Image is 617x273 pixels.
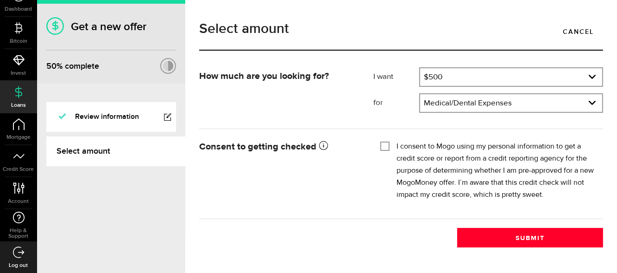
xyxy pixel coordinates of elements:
[46,61,57,71] span: 50
[420,68,602,86] a: expand select
[46,20,176,33] h1: Get a new offer
[46,102,176,132] a: Review information
[46,136,185,166] a: Select amount
[46,58,99,75] div: % complete
[199,142,328,151] strong: Consent to getting checked
[397,141,596,201] label: I consent to Mogo using my personal information to get a credit score or report from a credit rep...
[199,22,603,36] h1: Select amount
[380,141,390,150] input: I consent to Mogo using my personal information to get a credit score or report from a credit rep...
[199,71,329,81] strong: How much are you looking for?
[457,228,603,247] button: Submit
[373,71,419,83] label: I want
[7,4,35,32] button: Open LiveChat chat widget
[373,97,419,109] label: for
[420,94,602,112] a: expand select
[554,22,603,41] a: Cancel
